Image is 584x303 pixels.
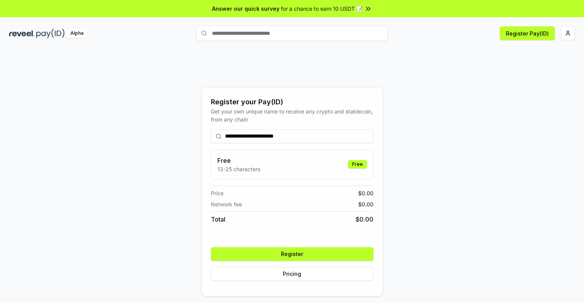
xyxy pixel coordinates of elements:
[356,215,374,224] span: $ 0.00
[211,215,225,224] span: Total
[212,5,279,13] span: Answer our quick survey
[211,189,223,197] span: Price
[217,156,260,165] h3: Free
[348,160,367,169] div: Free
[36,29,65,38] img: pay_id
[66,29,88,38] div: Alpha
[211,107,374,123] div: Get your own unique name to receive any crypto and stablecoin, from any chain
[211,267,374,281] button: Pricing
[211,200,242,208] span: Network fee
[281,5,363,13] span: for a chance to earn 10 USDT 📝
[9,29,35,38] img: reveel_dark
[358,189,374,197] span: $ 0.00
[500,26,555,40] button: Register Pay(ID)
[211,97,374,107] div: Register your Pay(ID)
[358,200,374,208] span: $ 0.00
[211,247,374,261] button: Register
[217,165,260,173] p: 13-25 characters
